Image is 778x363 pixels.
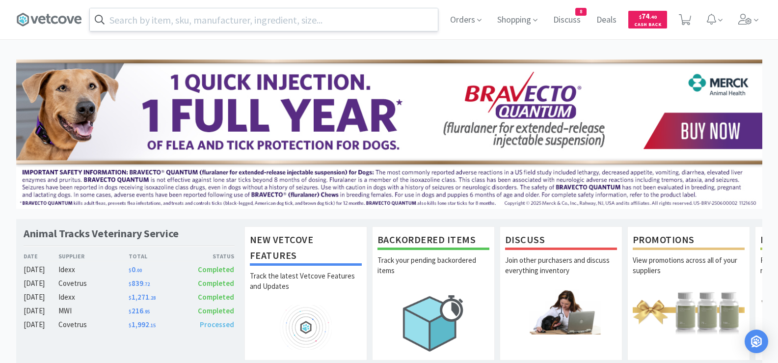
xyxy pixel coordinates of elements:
p: View promotions across all of your suppliers [633,255,745,289]
h1: Backordered Items [377,232,489,250]
div: [DATE] [24,278,59,289]
p: Track the latest Vetcove Features and Updates [250,271,362,305]
span: 839 [129,279,150,288]
div: Idexx [58,291,129,303]
img: hero_discuss.png [505,289,617,334]
a: [DATE]MWI$216.95Completed [24,305,235,317]
span: . 40 [649,14,657,20]
span: 74 [639,11,657,21]
div: Covetrus [58,278,129,289]
span: $ [639,14,642,20]
span: $ [129,267,132,274]
div: Date [24,251,59,261]
a: New Vetcove FeaturesTrack the latest Vetcove Features and Updates [244,226,367,360]
a: [DATE]Covetrus$839.72Completed [24,278,235,289]
a: Discuss8 [549,16,585,25]
h1: Animal Tracks Veterinary Service [24,226,179,241]
div: Supplier [58,251,129,261]
div: [DATE] [24,305,59,317]
div: [DATE] [24,291,59,303]
input: Search by item, sku, manufacturer, ingredient, size... [90,8,438,31]
span: 0 [129,265,142,274]
span: 1,271 [129,292,156,302]
span: Cash Back [634,22,661,28]
span: Processed [200,320,234,329]
span: Completed [198,265,234,274]
span: . 28 [149,295,156,301]
span: Completed [198,292,234,302]
a: [DATE]Covetrus$1,992.15Processed [24,319,235,331]
h1: Discuss [505,232,617,250]
span: Completed [198,279,234,288]
span: $ [129,308,132,315]
a: [DATE]Idexx$1,271.28Completed [24,291,235,303]
span: $ [129,322,132,329]
img: hero_backorders.png [377,289,489,357]
a: DiscussJoin other purchasers and discuss everything inventory [500,226,622,360]
img: 3ffb5edee65b4d9ab6d7b0afa510b01f.jpg [16,59,762,209]
span: . 72 [143,281,150,287]
span: 8 [576,8,586,15]
div: Status [182,251,235,261]
a: $74.40Cash Back [628,6,667,33]
p: Track your pending backordered items [377,255,489,289]
img: hero_feature_roadmap.png [250,305,362,350]
span: Completed [198,306,234,315]
span: 1,992 [129,320,156,329]
span: . 95 [143,308,150,315]
h1: Promotions [633,232,745,250]
div: Total [129,251,182,261]
span: $ [129,281,132,287]
img: hero_promotions.png [633,289,745,334]
div: [DATE] [24,264,59,276]
span: . 15 [149,322,156,329]
div: Open Intercom Messenger [745,330,768,353]
div: [DATE] [24,319,59,331]
span: . 00 [135,267,142,274]
div: MWI [58,305,129,317]
div: Idexx [58,264,129,276]
a: Deals [592,16,620,25]
span: $ [129,295,132,301]
span: 216 [129,306,150,315]
p: Join other purchasers and discuss everything inventory [505,255,617,289]
a: PromotionsView promotions across all of your suppliers [627,226,750,360]
a: [DATE]Idexx$0.00Completed [24,264,235,276]
div: Covetrus [58,319,129,331]
a: Backordered ItemsTrack your pending backordered items [372,226,495,360]
h1: New Vetcove Features [250,232,362,266]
